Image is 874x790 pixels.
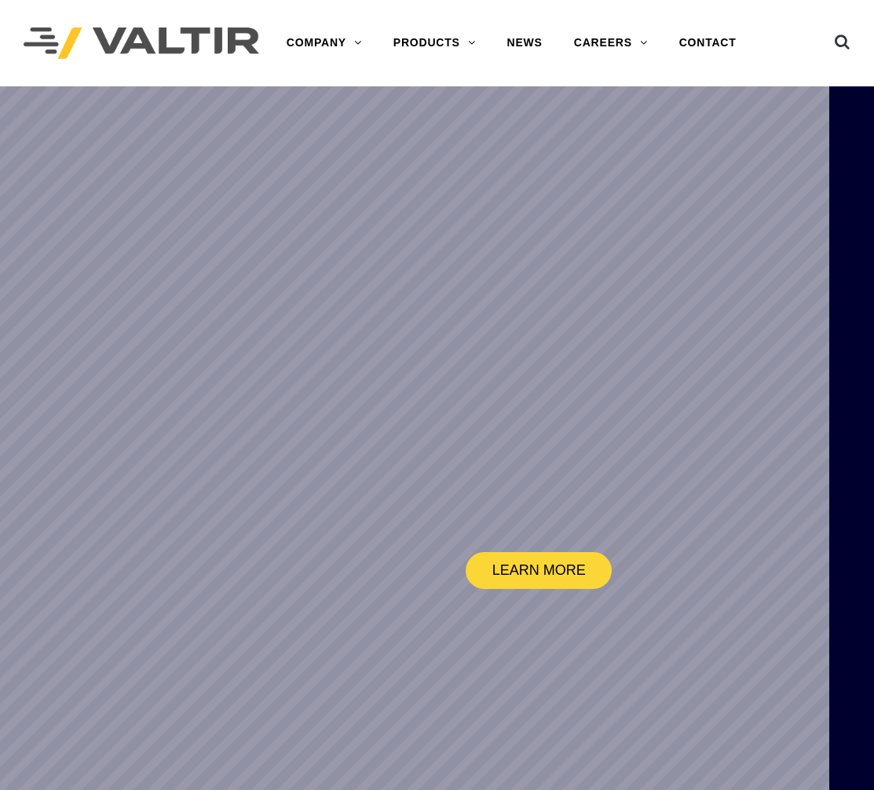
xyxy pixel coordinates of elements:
a: CONTACT [664,27,752,59]
a: CAREERS [558,27,664,59]
img: Valtir [24,27,259,60]
a: PRODUCTS [378,27,492,59]
a: NEWS [492,27,558,59]
a: COMPANY [271,27,378,59]
a: LEARN MORE [466,552,612,589]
